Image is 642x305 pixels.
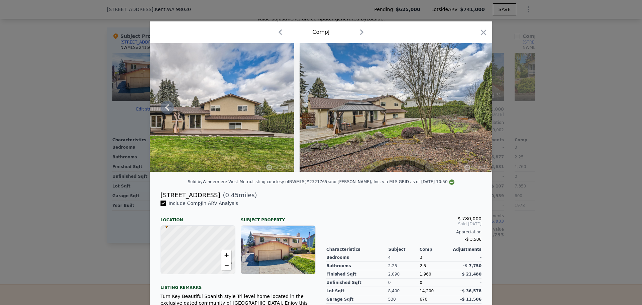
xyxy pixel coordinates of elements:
div: Sold by Windermere West Metro . [188,179,252,184]
span: 670 [420,297,427,302]
div: Listing courtesy of NWMLS (#2321765) and [PERSON_NAME], Inc. via MLS GRID as of [DATE] 10:50 [252,179,454,184]
div: 530 [388,295,420,304]
div: Location [160,212,235,223]
span: 3 [420,255,422,260]
div: [STREET_ADDRESS] [160,190,220,200]
div: Comp J [312,28,329,36]
span: $ 21,480 [462,272,481,277]
span: Include Comp J in ARV Analysis [166,201,241,206]
span: $ 780,000 [458,216,481,221]
div: 2.25 [388,262,420,270]
div: Adjustments [450,247,481,252]
div: Subject [389,247,420,252]
div: Unfinished Sqft [326,279,388,287]
div: Garage Sqft [326,295,388,304]
span: − [224,261,229,269]
img: Property Img [300,43,492,172]
span: 0.45 [225,192,239,199]
div: - [451,253,481,262]
div: Appreciation [326,229,481,235]
div: Bedrooms [326,253,388,262]
span: Sold [DATE] [326,221,481,227]
div: 0 [388,279,420,287]
div: 8,400 [388,287,420,295]
div: 2,090 [388,270,420,279]
div: Characteristics [326,247,389,252]
span: 14,200 [420,289,434,293]
span: + [224,251,229,259]
div: - [451,279,481,287]
a: Zoom in [221,250,231,260]
div: Bathrooms [326,262,388,270]
span: -$ 36,578 [460,289,481,293]
a: Zoom out [221,260,231,270]
span: -$ 3,506 [465,237,481,242]
img: Property Img [101,43,294,172]
div: Listing remarks [160,280,316,290]
span: -$ 7,750 [463,263,481,268]
div: Subject Property [241,212,316,223]
div: Comp [419,247,450,252]
span: ( miles) [220,190,257,200]
img: NWMLS Logo [449,179,454,185]
span: -$ 11,506 [460,297,481,302]
div: 2.5 [420,262,450,270]
div: Finished Sqft [326,270,388,279]
div: 4 [388,253,420,262]
span: 1,960 [420,272,431,277]
div: Lot Sqft [326,287,388,295]
span: 0 [420,280,422,285]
